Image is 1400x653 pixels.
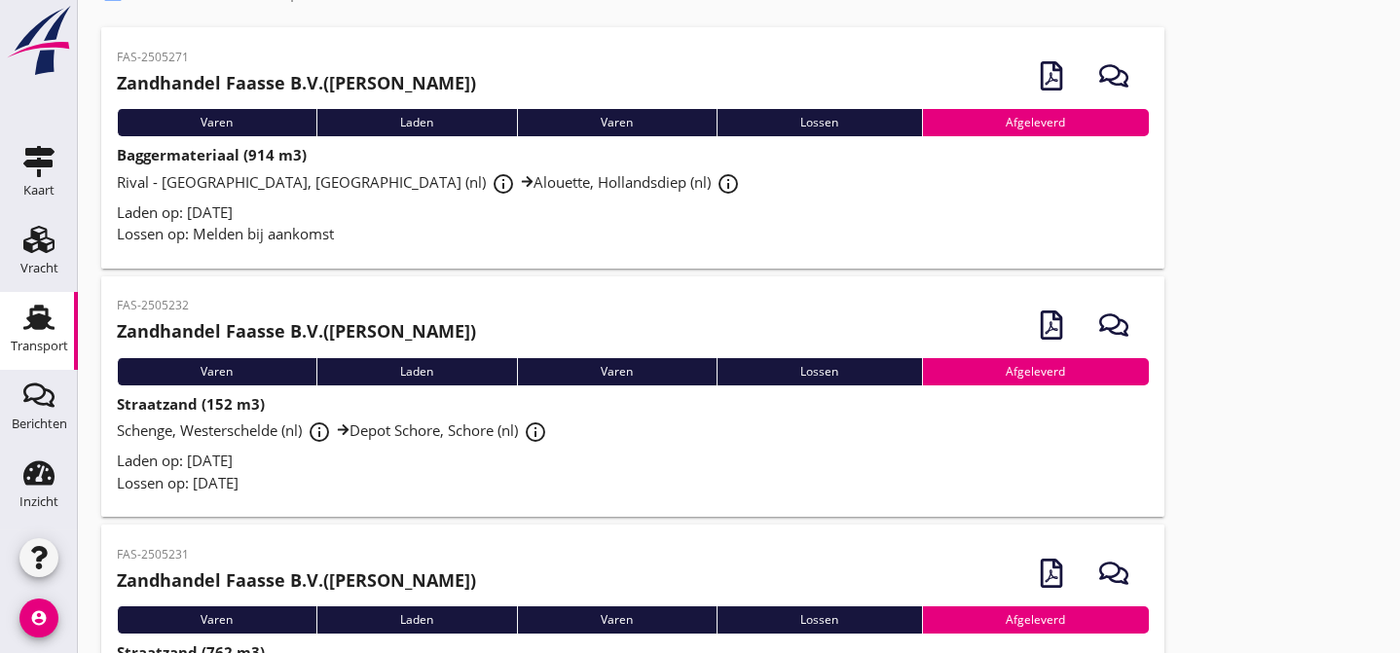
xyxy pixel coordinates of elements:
[492,172,515,196] i: info_outline
[117,420,553,440] span: Schenge, Westerschelde (nl) Depot Schore, Schore (nl)
[117,202,233,222] span: Laden op: [DATE]
[922,358,1149,385] div: Afgeleverd
[117,145,307,164] strong: Baggermateriaal (914 m3)
[117,70,476,96] h2: ([PERSON_NAME])
[117,297,476,314] p: FAS-2505232
[20,262,58,274] div: Vracht
[517,606,717,634] div: Varen
[717,172,740,196] i: info_outline
[117,319,323,343] strong: Zandhandel Faasse B.V.
[117,109,316,136] div: Varen
[101,27,1164,269] a: FAS-2505271Zandhandel Faasse B.V.([PERSON_NAME])VarenLadenVarenLossenAfgeleverdBaggermateriaal (9...
[11,340,68,352] div: Transport
[23,184,55,197] div: Kaart
[117,71,323,94] strong: Zandhandel Faasse B.V.
[19,495,58,508] div: Inzicht
[117,224,334,243] span: Lossen op: Melden bij aankomst
[517,109,717,136] div: Varen
[12,417,67,430] div: Berichten
[117,568,323,592] strong: Zandhandel Faasse B.V.
[117,473,239,492] span: Lossen op: [DATE]
[117,606,316,634] div: Varen
[717,109,922,136] div: Lossen
[524,420,547,444] i: info_outline
[117,451,233,470] span: Laden op: [DATE]
[717,606,922,634] div: Lossen
[19,599,58,637] i: account_circle
[117,49,476,66] p: FAS-2505271
[117,567,476,594] h2: ([PERSON_NAME])
[117,172,746,192] span: Rival - [GEOGRAPHIC_DATA], [GEOGRAPHIC_DATA] (nl) Alouette, Hollandsdiep (nl)
[117,546,476,563] p: FAS-2505231
[101,276,1164,518] a: FAS-2505232Zandhandel Faasse B.V.([PERSON_NAME])VarenLadenVarenLossenAfgeleverdStraatzand (152 m3...
[117,358,316,385] div: Varen
[517,358,717,385] div: Varen
[922,606,1149,634] div: Afgeleverd
[308,420,331,444] i: info_outline
[316,109,517,136] div: Laden
[316,606,517,634] div: Laden
[4,5,74,77] img: logo-small.a267ee39.svg
[922,109,1149,136] div: Afgeleverd
[117,394,265,414] strong: Straatzand (152 m3)
[316,358,517,385] div: Laden
[717,358,922,385] div: Lossen
[117,318,476,345] h2: ([PERSON_NAME])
